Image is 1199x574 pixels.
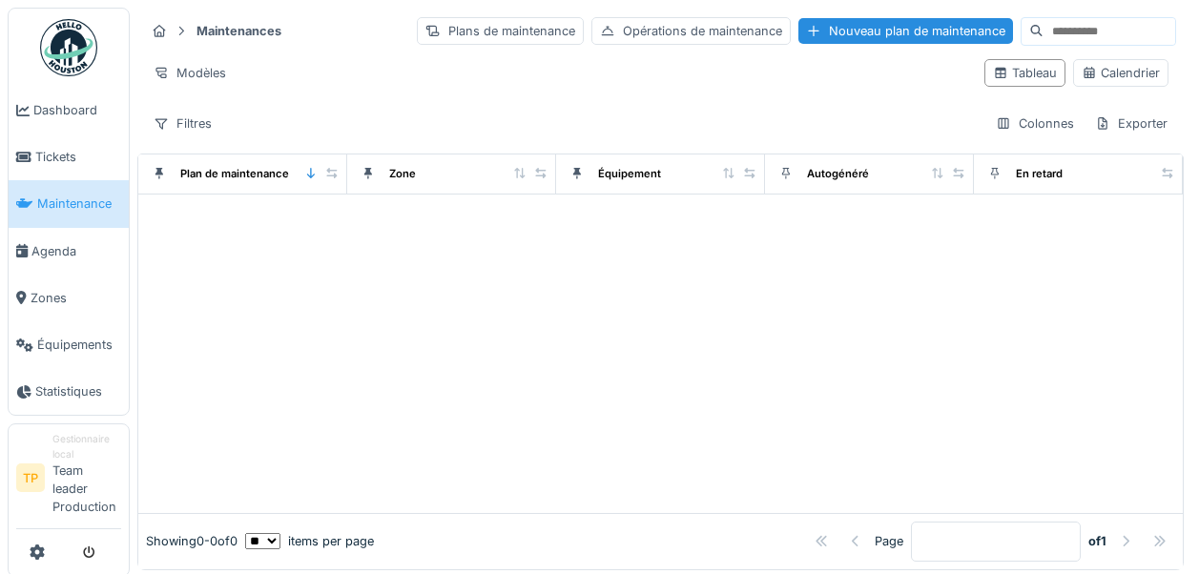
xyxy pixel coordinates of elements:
div: Modèles [145,59,235,87]
a: Tickets [9,133,129,180]
div: Gestionnaire local [52,432,121,461]
div: Plan de maintenance [180,166,289,182]
span: Dashboard [33,101,121,119]
div: Équipement [598,166,661,182]
a: Équipements [9,321,129,368]
strong: Maintenances [189,22,289,40]
div: Colonnes [987,110,1083,137]
a: Agenda [9,228,129,275]
a: TP Gestionnaire localTeam leader Production [16,432,121,528]
a: Dashboard [9,87,129,133]
div: Zone [389,166,416,182]
div: Filtres [145,110,220,137]
a: Zones [9,275,129,321]
div: Calendrier [1082,64,1160,82]
strong: of 1 [1088,532,1106,550]
div: Tableau [993,64,1057,82]
div: Showing 0 - 0 of 0 [146,532,238,550]
img: Badge_color-CXgf-gQk.svg [40,19,97,76]
a: Maintenance [9,180,129,227]
span: Agenda [31,242,121,260]
div: Plans de maintenance [417,17,584,45]
span: Statistiques [35,382,121,400]
div: Exporter [1086,110,1176,137]
div: En retard [1016,166,1063,182]
span: Zones [31,289,121,307]
div: Nouveau plan de maintenance [798,18,1013,44]
span: Maintenance [37,195,121,213]
div: items per page [245,532,374,550]
li: Team leader Production [52,432,121,523]
div: Page [875,532,903,550]
span: Tickets [35,148,121,166]
li: TP [16,463,45,492]
div: Opérations de maintenance [591,17,791,45]
span: Équipements [37,336,121,354]
a: Statistiques [9,368,129,415]
div: Autogénéré [807,166,869,182]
